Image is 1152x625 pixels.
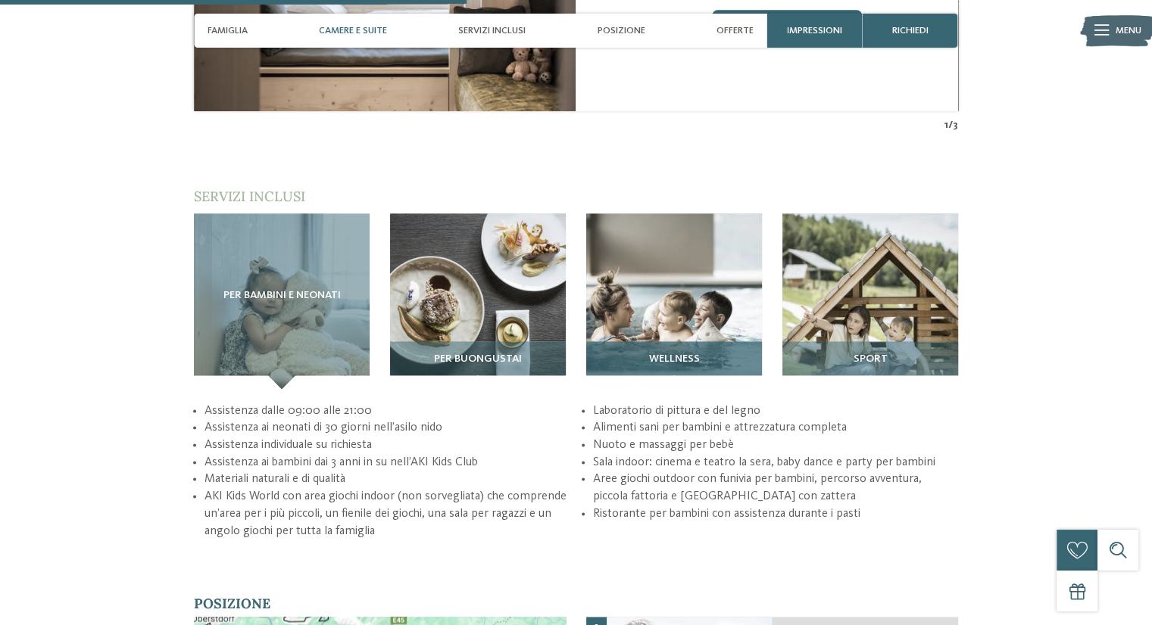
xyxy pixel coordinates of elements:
[434,353,522,365] span: Per buongustai
[593,471,958,505] li: Aree giochi outdoor con funivia per bambini, percorso avventura, piccola fattoria e [GEOGRAPHIC_D...
[948,117,953,132] span: /
[204,488,570,539] li: AKI Kids World con area giochi indoor (non sorvegliata) che comprende un’area per i più piccoli, ...
[593,454,958,471] li: Sala indoor: cinema e teatro la sera, baby dance e party per bambini
[593,403,958,420] li: Laboratorio di pittura e del legno
[204,419,570,437] li: Assistenza ai neonati di 30 giorni nell’asilo nido
[204,454,570,471] li: Assistenza ai bambini dai 3 anni in su nell’AKI Kids Club
[194,595,270,612] span: Posizione
[593,419,958,437] li: Alimenti sani per bambini e attrezzatura completa
[194,188,305,205] span: Servizi inclusi
[953,117,958,132] span: 3
[319,25,387,36] span: Camere e Suite
[208,25,248,36] span: Famiglia
[586,213,762,389] img: AKI: tutto quello che un bimbo può desiderare
[593,505,958,523] li: Ristorante per bambini con assistenza durante i pasti
[648,353,699,365] span: Wellness
[853,353,887,365] span: Sport
[782,213,958,389] img: AKI: tutto quello che un bimbo può desiderare
[598,25,645,36] span: Posizione
[204,403,570,420] li: Assistenza dalle 09:00 alle 21:00
[712,10,862,37] a: [PERSON_NAME] ora
[787,25,842,36] span: Impressioni
[944,117,948,132] span: 1
[204,437,570,454] li: Assistenza individuale su richiesta
[716,25,754,36] span: Offerte
[458,25,526,36] span: Servizi inclusi
[223,290,341,302] span: Per bambini e neonati
[204,471,570,488] li: Materiali naturali e di qualità
[390,213,566,389] img: AKI: tutto quello che un bimbo può desiderare
[593,437,958,454] li: Nuoto e massaggi per bebè
[892,25,929,36] span: richiedi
